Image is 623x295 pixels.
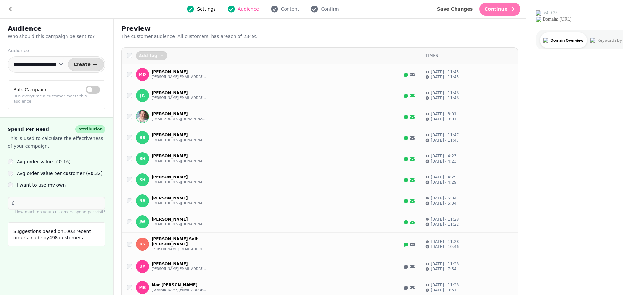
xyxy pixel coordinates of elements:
[136,51,167,60] button: Add tag
[139,54,157,58] span: Add tag
[431,111,457,117] p: [DATE] - 3:01
[281,6,299,12] span: Content
[431,261,459,267] p: [DATE] - 11:28
[140,93,145,98] span: JK
[431,175,457,180] p: [DATE] - 4:29
[152,222,207,227] button: [EMAIL_ADDRESS][DOMAIN_NAME]
[152,74,207,80] button: [PERSON_NAME][EMAIL_ADDRESS][DOMAIN_NAME]
[17,158,71,165] label: Avg order value ( £0.16 )
[8,33,105,40] p: Who should this campaign be sent to?
[18,10,32,16] div: v 4.0.25
[479,3,520,16] button: Continue
[8,210,105,215] p: How much do your customers spend per visit?
[140,264,145,269] span: UY
[152,153,207,159] p: [PERSON_NAME]
[431,96,459,101] p: [DATE] - 11:46
[431,282,459,288] p: [DATE] - 11:28
[25,38,58,42] div: Domain Overview
[139,177,145,182] span: RH
[152,288,207,293] button: [DOMAIN_NAME][EMAIL_ADDRESS][DOMAIN_NAME]
[425,53,512,58] div: Times
[139,72,146,77] span: MD
[140,220,145,224] span: JW
[17,17,46,22] div: Domain: [URL]
[13,228,100,241] p: Suggestions based on 1003 recent orders made by 498 customers.
[17,169,103,177] label: Avg order value per customer ( £0.32 )
[136,110,149,123] img: R D
[152,117,207,122] button: [EMAIL_ADDRESS][DOMAIN_NAME]
[431,180,457,185] p: [DATE] - 4:29
[152,282,207,288] p: Mar [PERSON_NAME]
[139,156,145,161] span: BH
[152,267,207,272] button: [PERSON_NAME][EMAIL_ADDRESS][DOMAIN_NAME]
[431,201,457,206] p: [DATE] - 5:34
[140,242,145,246] span: KS
[8,134,105,150] p: This is used to calculate the effectiveness of your campaign.
[152,236,207,247] p: [PERSON_NAME] Salt-[PERSON_NAME]
[152,90,207,96] p: [PERSON_NAME]
[152,180,207,185] button: [EMAIL_ADDRESS][DOMAIN_NAME]
[152,138,207,143] button: [EMAIL_ADDRESS][DOMAIN_NAME]
[431,196,457,201] p: [DATE] - 5:34
[10,10,16,16] img: logo_orange.svg
[431,159,457,164] p: [DATE] - 4:23
[17,181,66,189] label: I want to use my own
[437,7,473,11] span: Save Changes
[139,285,146,290] span: MB
[431,244,459,249] p: [DATE] - 10:46
[238,6,259,12] span: Audience
[431,90,459,96] p: [DATE] - 11:46
[431,138,459,143] p: [DATE] - 11:47
[431,239,459,244] p: [DATE] - 11:28
[197,6,215,12] span: Settings
[152,111,207,117] p: [PERSON_NAME]
[152,159,207,164] button: [EMAIL_ADDRESS][DOMAIN_NAME]
[432,3,478,16] button: Save Changes
[152,175,207,180] p: [PERSON_NAME]
[8,24,105,33] h2: Audience
[65,38,70,43] img: tab_keywords_by_traffic_grey.svg
[140,135,145,140] span: BS
[121,33,287,40] p: The customer audience ' All customers ' has a reach of 23495
[431,217,459,222] p: [DATE] - 11:28
[431,222,459,227] p: [DATE] - 11:22
[139,199,145,203] span: NA
[74,62,91,67] span: Create
[431,74,459,80] p: [DATE] - 11:45
[68,58,104,71] button: Create
[431,69,459,74] p: [DATE] - 11:45
[5,3,18,16] button: go back
[152,261,207,267] p: [PERSON_NAME]
[152,247,207,252] button: [PERSON_NAME][EMAIL_ADDRESS][PERSON_NAME][DOMAIN_NAME]
[8,125,49,133] span: Spend Per Head
[431,132,459,138] p: [DATE] - 11:47
[152,96,207,101] button: [PERSON_NAME][EMAIL_ADDRESS][DOMAIN_NAME]
[152,132,207,138] p: [PERSON_NAME]
[18,38,23,43] img: tab_domain_overview_orange.svg
[431,267,457,272] p: [DATE] - 7:54
[75,125,105,133] div: Attribution
[152,217,207,222] p: [PERSON_NAME]
[72,38,109,42] div: Keywords by Traffic
[8,47,105,54] label: Audience
[431,288,457,293] p: [DATE] - 9:51
[10,17,16,22] img: website_grey.svg
[152,196,207,201] p: [PERSON_NAME]
[431,117,457,122] p: [DATE] - 3:01
[13,86,48,94] label: Bulk Campaign
[484,7,507,11] span: Continue
[152,69,207,74] p: [PERSON_NAME]
[321,6,339,12] span: Confirm
[152,201,207,206] button: [EMAIL_ADDRESS][DOMAIN_NAME]
[121,24,246,33] h2: Preview
[431,153,457,159] p: [DATE] - 4:23
[13,94,100,104] p: Run everytime a customer meets this audience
